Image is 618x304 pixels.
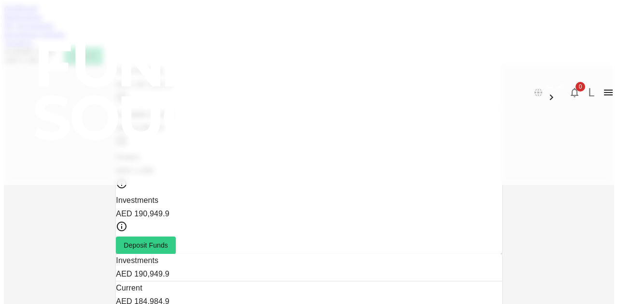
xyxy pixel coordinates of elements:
span: 0 [576,82,585,92]
div: AED 190,949.9 [116,267,502,281]
div: AED 190,949.9 [116,207,502,221]
button: L [584,85,599,100]
span: Current [116,284,142,292]
span: Investments [116,196,158,204]
button: 0 [565,83,584,102]
span: Investments [116,256,158,264]
button: Deposit Funds [116,237,176,254]
span: العربية [546,82,565,90]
